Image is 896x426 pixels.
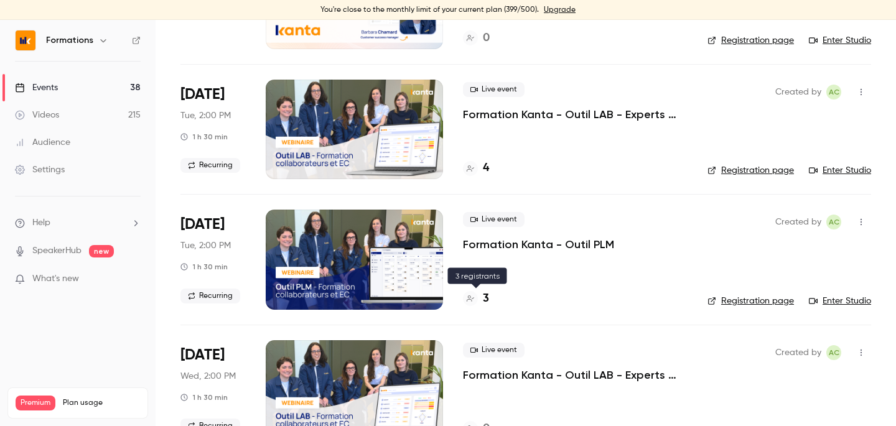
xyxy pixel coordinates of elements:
[775,345,821,360] span: Created by
[775,215,821,229] span: Created by
[544,5,576,15] a: Upgrade
[180,80,246,179] div: Oct 21 Tue, 2:00 PM (Europe/Paris)
[826,345,841,360] span: Anaïs Cachelou
[180,109,231,122] span: Tue, 2:00 PM
[180,210,246,309] div: Oct 21 Tue, 2:00 PM (Europe/Paris)
[809,164,871,177] a: Enter Studio
[180,289,240,303] span: Recurring
[483,290,489,307] h4: 3
[180,345,225,365] span: [DATE]
[15,164,65,176] div: Settings
[463,343,525,358] span: Live event
[32,272,79,285] span: What's new
[463,107,688,122] a: Formation Kanta - Outil LAB - Experts Comptables & Collaborateurs
[707,295,794,307] a: Registration page
[180,239,231,252] span: Tue, 2:00 PM
[15,109,59,121] div: Videos
[89,245,114,257] span: new
[483,160,489,177] h4: 4
[180,215,225,234] span: [DATE]
[180,85,225,104] span: [DATE]
[180,132,228,142] div: 1 h 30 min
[32,244,82,257] a: SpeakerHub
[16,30,35,50] img: Formations
[15,216,141,229] li: help-dropdown-opener
[829,345,839,360] span: AC
[483,30,490,47] h4: 0
[180,262,228,272] div: 1 h 30 min
[180,370,236,382] span: Wed, 2:00 PM
[126,274,141,285] iframe: Noticeable Trigger
[829,215,839,229] span: AC
[829,85,839,100] span: AC
[809,295,871,307] a: Enter Studio
[15,136,70,149] div: Audience
[180,392,228,402] div: 1 h 30 min
[63,398,140,408] span: Plan usage
[463,290,489,307] a: 3
[463,237,614,252] a: Formation Kanta - Outil PLM
[463,368,688,382] a: Formation Kanta - Outil LAB - Experts Comptables & Collaborateurs
[463,160,489,177] a: 4
[16,396,55,410] span: Premium
[15,81,58,94] div: Events
[46,34,93,47] h6: Formations
[826,85,841,100] span: Anaïs Cachelou
[463,30,490,47] a: 0
[180,158,240,173] span: Recurring
[826,215,841,229] span: Anaïs Cachelou
[32,216,50,229] span: Help
[463,212,525,227] span: Live event
[809,34,871,47] a: Enter Studio
[707,164,794,177] a: Registration page
[775,85,821,100] span: Created by
[463,82,525,97] span: Live event
[707,34,794,47] a: Registration page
